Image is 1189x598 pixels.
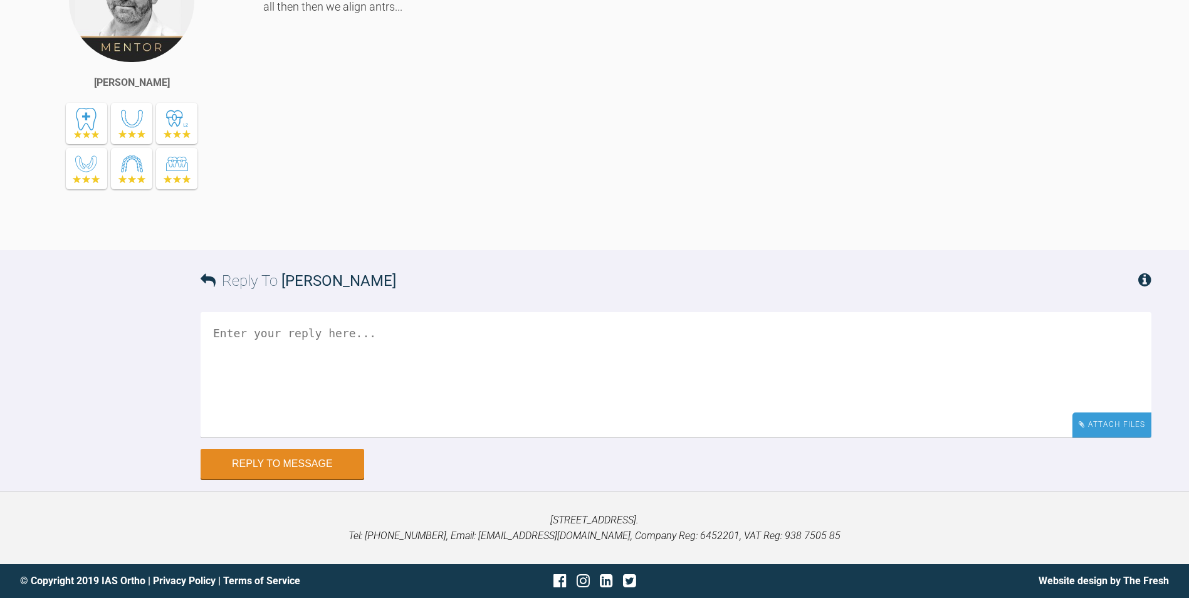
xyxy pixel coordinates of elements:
div: [PERSON_NAME] [94,75,170,91]
span: [PERSON_NAME] [281,272,396,290]
a: Website design by The Fresh [1039,575,1169,587]
h3: Reply To [201,269,396,293]
a: Privacy Policy [153,575,216,587]
button: Reply to Message [201,449,364,479]
a: Terms of Service [223,575,300,587]
p: [STREET_ADDRESS]. Tel: [PHONE_NUMBER], Email: [EMAIL_ADDRESS][DOMAIN_NAME], Company Reg: 6452201,... [20,512,1169,544]
div: Attach Files [1072,412,1151,437]
div: © Copyright 2019 IAS Ortho | | [20,573,403,589]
